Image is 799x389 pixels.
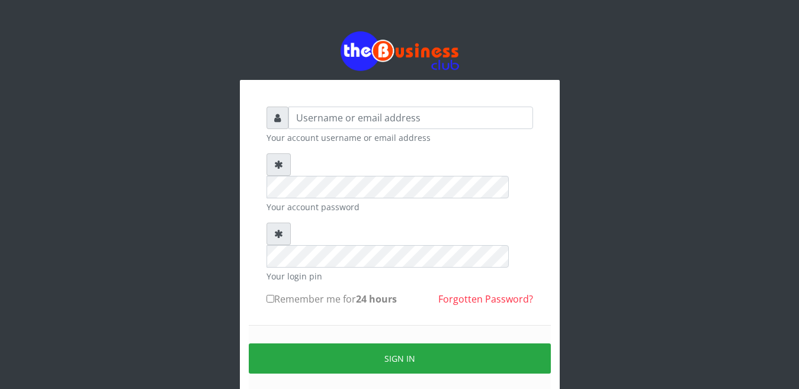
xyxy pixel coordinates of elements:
label: Remember me for [267,292,397,306]
a: Forgotten Password? [438,292,533,306]
b: 24 hours [356,292,397,306]
input: Remember me for24 hours [267,295,274,303]
small: Your login pin [267,270,533,282]
small: Your account password [267,201,533,213]
button: Sign in [249,343,551,374]
input: Username or email address [288,107,533,129]
small: Your account username or email address [267,131,533,144]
